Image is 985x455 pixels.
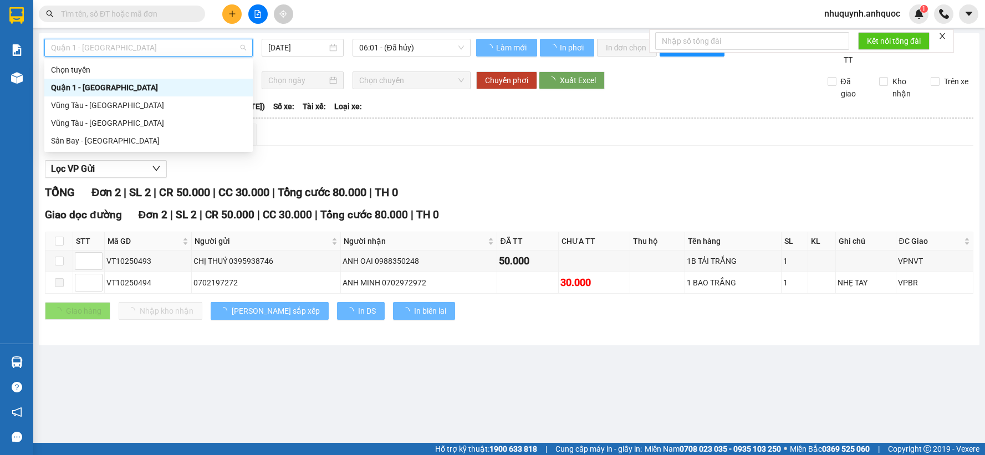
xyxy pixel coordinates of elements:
span: Người gửi [195,235,329,247]
div: ANH OAI 0988350248 [343,255,495,267]
span: SL 2 [129,186,151,199]
span: | [213,186,216,199]
span: | [154,186,156,199]
span: loading [402,307,414,315]
span: In biên lai [414,305,446,317]
span: Cung cấp máy in - giấy in: [555,443,642,455]
div: Vũng Tàu - [GEOGRAPHIC_DATA] [51,99,246,111]
span: | [878,443,880,455]
span: CR 50.000 [159,186,210,199]
span: Tổng cước 80.000 [278,186,366,199]
span: Làm mới [496,42,528,54]
span: search [46,10,54,18]
div: VT10250494 [106,277,190,289]
button: Lọc VP Gửi [45,160,167,178]
span: message [12,432,22,442]
input: 14/10/2025 [268,42,326,54]
span: ⚪️ [784,447,787,451]
input: Tìm tên, số ĐT hoặc mã đơn [61,8,192,20]
span: | [411,208,414,221]
span: Quận 1 - Vũng Tàu [51,39,246,56]
button: In DS [337,302,385,320]
div: 0702197272 [193,277,339,289]
span: Chọn chuyến [359,72,464,89]
span: Số xe: [273,100,294,113]
div: Sân Bay - [GEOGRAPHIC_DATA] [51,135,246,147]
button: Chuyển phơi [476,71,537,89]
span: TH 0 [416,208,439,221]
th: STT [73,232,105,250]
span: Trên xe [940,75,973,88]
div: 50.000 [499,253,557,269]
button: Nhập kho nhận [119,302,202,320]
div: NHẸ TAY [838,277,894,289]
th: ĐÃ TT [497,232,559,250]
span: | [170,208,173,221]
span: loading [220,307,232,315]
button: plus [222,4,242,24]
div: Vũng Tàu - Sân Bay [44,114,253,132]
span: TH 0 [375,186,398,199]
span: SL 2 [176,208,197,221]
img: warehouse-icon [11,356,23,368]
div: Chọn tuyến [51,64,246,76]
span: | [545,443,547,455]
span: caret-down [964,9,974,19]
span: loading [485,44,494,52]
div: 1 [783,255,806,267]
span: Miền Nam [645,443,781,455]
span: Lọc VP Gửi [51,162,95,176]
div: VPBR [898,277,971,289]
th: KL [808,232,836,250]
span: TỔNG [45,186,75,199]
span: question-circle [12,382,22,392]
span: Đã giao [836,75,871,100]
span: | [200,208,202,221]
div: 1 BAO TRẮNG [687,277,779,289]
div: VT10250493 [106,255,190,267]
span: Người nhận [344,235,486,247]
button: In đơn chọn [597,39,657,57]
img: phone-icon [939,9,949,19]
span: In phơi [560,42,585,54]
td: VT10250494 [105,272,192,294]
div: Sân Bay - Vũng Tàu [44,132,253,150]
span: | [369,186,372,199]
strong: 0369 525 060 [822,444,870,453]
button: aim [274,4,293,24]
span: CR 50.000 [205,208,254,221]
span: plus [228,10,236,18]
button: file-add [248,4,268,24]
button: caret-down [959,4,978,24]
span: Xuất Excel [560,74,596,86]
th: Thu hộ [630,232,686,250]
div: CHỊ THUÝ 0395938746 [193,255,339,267]
span: | [124,186,126,199]
span: 1 [922,5,926,13]
span: CC 30.000 [263,208,312,221]
span: loading [548,76,560,84]
span: Loại xe: [334,100,362,113]
span: close [938,32,946,40]
img: icon-new-feature [914,9,924,19]
div: 1 [783,277,806,289]
span: [PERSON_NAME] sắp xếp [232,305,320,317]
button: [PERSON_NAME] sắp xếp [211,302,329,320]
span: Miền Bắc [790,443,870,455]
button: Kết nối tổng đài [858,32,930,50]
sup: 1 [920,5,928,13]
span: nhuquynh.anhquoc [815,7,909,21]
span: Tài xế: [303,100,326,113]
span: | [315,208,318,221]
span: file-add [254,10,262,18]
img: logo-vxr [9,7,24,24]
span: Tổng cước 80.000 [320,208,408,221]
input: Chọn ngày [268,74,326,86]
span: aim [279,10,287,18]
input: Nhập số tổng đài [655,32,849,50]
span: loading [549,44,558,52]
button: Giao hàng [45,302,110,320]
span: Kết nối tổng đài [867,35,921,47]
div: Quận 1 - [GEOGRAPHIC_DATA] [51,81,246,94]
span: Đơn 2 [91,186,121,199]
